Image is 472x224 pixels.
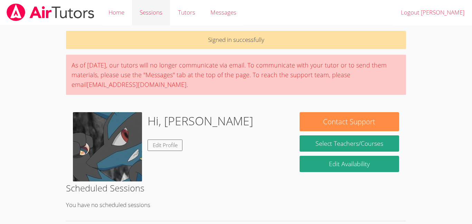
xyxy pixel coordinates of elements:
p: You have no scheduled sessions [66,200,406,210]
h2: Scheduled Sessions [66,181,406,195]
img: airtutors_banner-c4298cdbf04f3fff15de1276eac7730deb9818008684d7c2e4769d2f7ddbe033.png [6,3,95,21]
p: Signed in successfully [66,31,406,49]
div: As of [DATE], our tutors will no longer communicate via email. To communicate with your tutor or ... [66,55,406,95]
span: Messages [210,8,236,16]
h1: Hi, [PERSON_NAME] [148,112,253,130]
a: Select Teachers/Courses [300,135,399,152]
img: actor-ash-s-lucario-850204_large.jpg [73,112,142,181]
a: Edit Availability [300,156,399,172]
a: Edit Profile [148,140,183,151]
button: Contact Support [300,112,399,131]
